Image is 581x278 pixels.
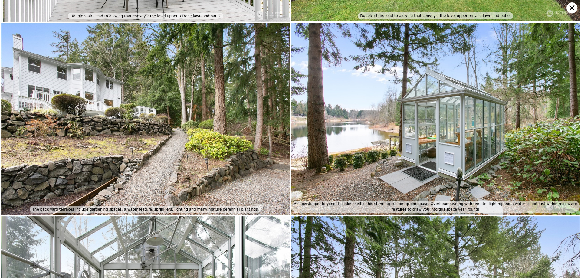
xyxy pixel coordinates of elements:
[358,12,513,19] div: Double stairs lead to a swing that conveys; the level upper terrace lawn and patio.
[1,23,290,215] img: The back yard terraces include gardening spaces, a water feature, sprinklers, lighting and many m...
[30,206,261,213] div: The back yard terraces include gardening spaces, a water feature, sprinklers, lighting and many m...
[291,23,580,215] img: A showstopper beyond the lake itself is this stunning custom green house. Overhead heating with r...
[68,13,223,19] div: Double stairs lead to a swing that conveys; the level upper terrace lawn and patio.
[291,201,580,213] div: A showstopper beyond the lake itself is this stunning custom green house. Overhead heating with r...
